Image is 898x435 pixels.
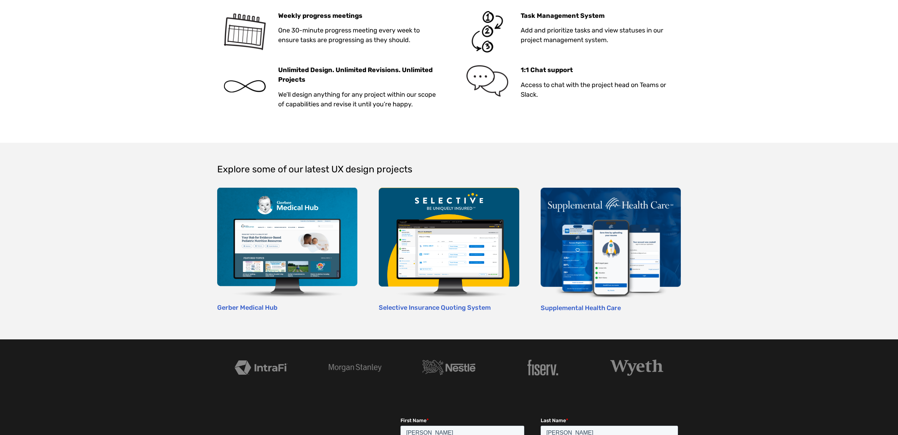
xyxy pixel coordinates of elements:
[521,12,604,20] strong: Task Management System
[278,26,438,45] p: One 30-minute progress meeting every week to ensure tasks are progressing as they should.
[610,359,663,376] img: Wyeth
[278,90,438,109] p: We’ll design anything for any project within our scope of capabilities and revise it until you’re...
[379,188,519,297] img: Selective Insurance offers quoting system software for insurance agents, which we were hired to r...
[541,304,621,312] a: Supplemental Health Care
[862,401,898,435] iframe: Chat Widget
[379,304,491,312] a: Selective Insurance Quoting System
[217,304,277,312] a: Gerber Medical Hub
[2,100,6,105] input: Subscribe to UX Team newsletter.
[9,99,277,106] span: Subscribe to UX Team newsletter.
[521,80,681,100] p: Access to chat with the project head on Teams or Slack.
[140,0,165,6] span: Last Name
[329,364,382,372] img: Morgan Stanley
[521,26,681,45] p: Add and prioritize tasks and view statuses in our project management system.
[521,66,573,74] strong: 1:1 Chat support
[278,66,433,84] strong: Unlimited Design. Unlimited Revisions. Unlimited Projects
[423,360,475,375] img: Nestle
[235,360,287,375] img: Intrafi
[217,188,357,297] img: Gerber Portfolio on computer screen
[527,360,558,375] img: fiserv
[217,164,681,175] h4: Explore some of our latest UX design projects
[541,188,681,298] img: Supplemental Health Care asked us to redesign their job application to improve the user experienc...
[278,12,362,20] strong: Weekly progress meetings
